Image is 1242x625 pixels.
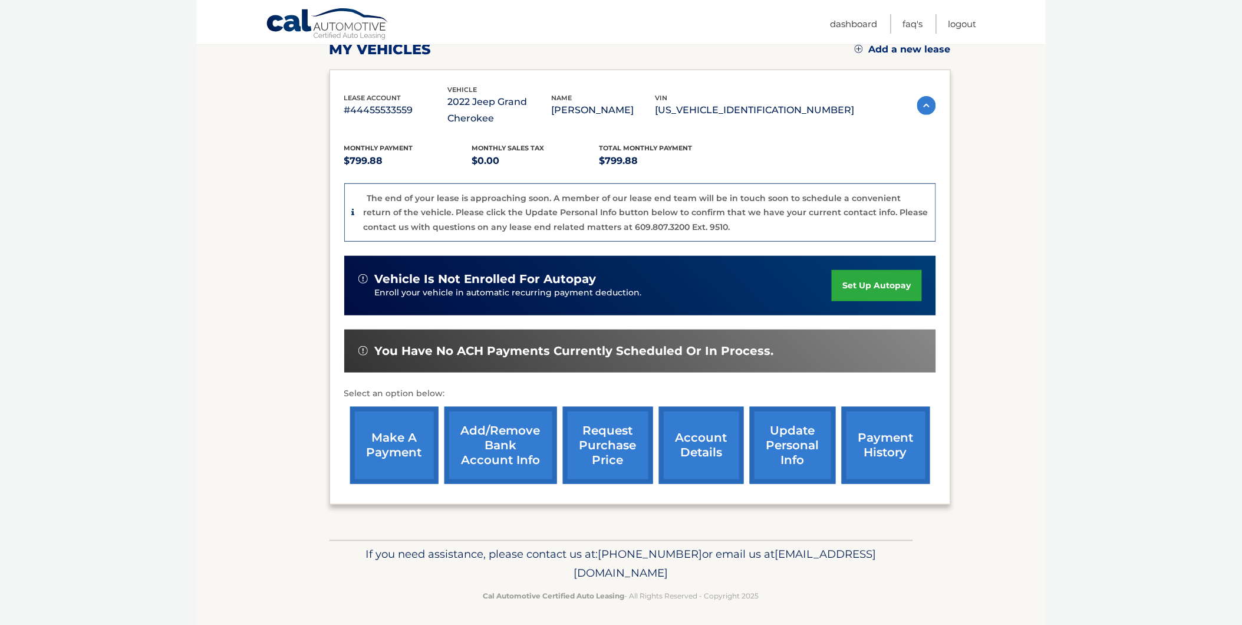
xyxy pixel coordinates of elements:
p: $0.00 [472,153,599,169]
p: The end of your lease is approaching soon. A member of our lease end team will be in touch soon t... [364,193,928,232]
p: [PERSON_NAME] [552,102,655,119]
a: Add a new lease [855,44,951,55]
p: $799.88 [344,153,472,169]
span: name [552,94,572,102]
p: $799.88 [599,153,727,169]
a: request purchase price [563,407,653,484]
span: Monthly Payment [344,144,413,152]
p: If you need assistance, please contact us at: or email us at [337,545,905,583]
a: set up autopay [832,270,921,301]
span: Total Monthly Payment [599,144,693,152]
span: You have no ACH payments currently scheduled or in process. [375,344,774,358]
span: vehicle is not enrolled for autopay [375,272,597,287]
a: Dashboard [831,14,878,34]
img: accordion-active.svg [917,96,936,115]
h2: my vehicles [330,41,431,58]
p: [US_VEHICLE_IDENTIFICATION_NUMBER] [655,102,855,119]
p: Select an option below: [344,387,936,401]
p: #44455533559 [344,102,448,119]
span: [PHONE_NUMBER] [598,547,703,561]
span: Monthly sales Tax [472,144,544,152]
p: 2022 Jeep Grand Cherokee [448,94,552,127]
a: Logout [948,14,977,34]
a: Cal Automotive [266,8,390,42]
a: update personal info [750,407,836,484]
a: make a payment [350,407,439,484]
img: alert-white.svg [358,274,368,284]
img: alert-white.svg [358,346,368,356]
span: vin [655,94,668,102]
p: - All Rights Reserved - Copyright 2025 [337,590,905,602]
span: lease account [344,94,401,102]
a: account details [659,407,744,484]
a: FAQ's [903,14,923,34]
a: payment history [842,407,930,484]
strong: Cal Automotive Certified Auto Leasing [483,591,625,600]
p: Enroll your vehicle in automatic recurring payment deduction. [375,287,832,300]
a: Add/Remove bank account info [444,407,557,484]
img: add.svg [855,45,863,53]
span: vehicle [448,85,477,94]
